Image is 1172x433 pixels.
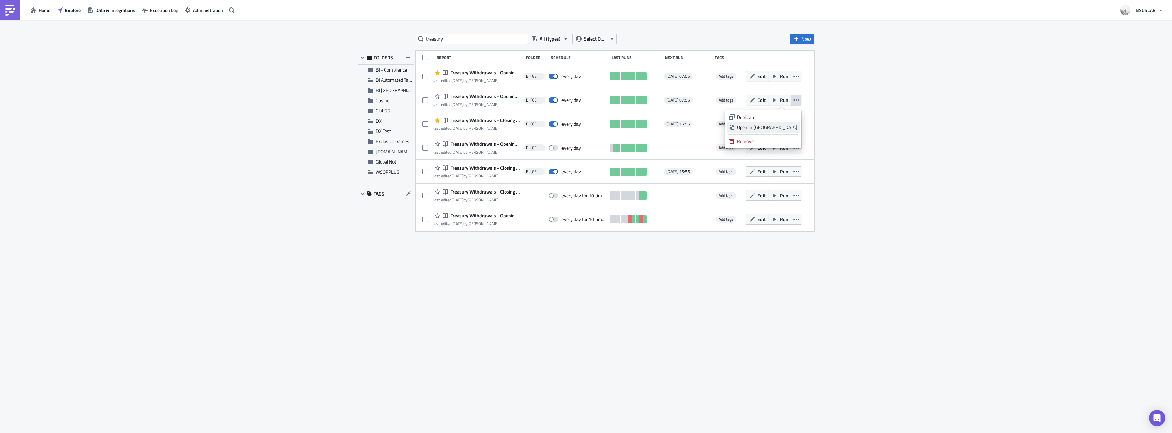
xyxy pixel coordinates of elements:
span: BI Toronto [526,121,542,127]
img: Avatar [1120,4,1131,16]
div: Open in [GEOGRAPHIC_DATA] [737,124,797,131]
span: Edit [757,192,766,199]
span: Casino [376,97,389,104]
span: Treasury Withdrawals - Closing (BI Test) [449,165,520,171]
span: New [801,35,811,43]
span: BI Automated Tableau Reporting [376,76,440,83]
span: [DATE] 15:55 [666,169,690,174]
span: BI Toronto [526,169,542,174]
span: Add tags [716,121,736,127]
span: Explore [65,6,81,14]
span: Edit [757,73,766,80]
button: Run [769,166,791,177]
span: Run [780,192,788,199]
button: All (types) [528,34,572,44]
span: Add tags [719,168,734,175]
span: [DATE] 07:55 [666,97,690,103]
span: [DATE] 15:55 [666,121,690,127]
div: Schedule [551,55,608,60]
time: 2025-07-11T20:51:23Z [451,125,463,132]
div: last edited by [PERSON_NAME] [433,221,520,226]
button: Execution Log [139,5,182,15]
div: every day for 10 times [561,192,606,199]
span: ClubGG [376,107,390,114]
span: DX [376,117,382,124]
time: 2025-07-11T20:50:27Z [451,101,463,108]
div: last edited by [PERSON_NAME] [433,126,520,131]
span: NSUSLAB [1136,6,1156,14]
time: 2025-04-17T21:07:19Z [451,220,463,227]
time: 2025-04-17T21:17:28Z [451,197,463,203]
span: BI Toronto [526,145,542,151]
span: BI - Compliance [376,66,407,73]
button: Run [769,95,791,105]
span: DX Test [376,127,391,135]
span: Add tags [719,192,734,199]
span: WSOPPLUS [376,168,399,175]
span: Global Noti [376,158,397,165]
div: last edited by [PERSON_NAME] [433,173,520,179]
span: Add tags [719,144,734,151]
span: Run [780,216,788,223]
span: Edit [757,96,766,104]
button: Edit [746,71,769,81]
div: last edited by [PERSON_NAME] [433,78,520,83]
span: Execution Log [150,6,178,14]
button: Select Owner [572,34,617,44]
div: Remove [737,138,797,145]
time: 2025-07-31T01:30:44Z [451,173,463,179]
span: Treasury Withdrawals - Closing (Team-Treasury) [449,117,520,123]
span: Add tags [716,216,736,223]
span: Add tags [716,73,736,80]
span: All (types) [540,35,560,43]
button: Run [769,71,791,81]
span: Home [38,6,50,14]
button: Administration [182,5,227,15]
button: Edit [746,190,769,201]
div: Report [437,55,523,60]
div: every day [561,97,581,103]
span: BI Toronto [526,97,542,103]
span: Run [780,168,788,175]
span: Select Owner [584,35,607,43]
a: Home [27,5,54,15]
div: Folder [526,55,548,60]
div: last edited by [PERSON_NAME] [433,102,520,107]
a: Explore [54,5,84,15]
div: last edited by [PERSON_NAME] [433,197,520,202]
span: Exclusive Games [376,138,410,145]
button: NSUSLAB [1116,3,1167,18]
div: Open Intercom Messenger [1149,410,1165,426]
span: Treasury Withdrawals - Opening (Team-Treasury) [449,69,520,76]
span: BI Toronto [376,87,425,94]
span: Add tags [719,121,734,127]
button: Run [769,190,791,201]
div: every day [561,73,581,79]
button: Edit [746,214,769,225]
span: Administration [193,6,223,14]
span: Add tags [716,97,736,104]
div: Next Run [665,55,712,60]
span: Edit [757,216,766,223]
span: GGPOKER.CA Noti [376,148,421,155]
span: BI Toronto [526,74,542,79]
button: Edit [746,95,769,105]
div: Tags [715,55,743,60]
span: Add tags [719,216,734,222]
div: Duplicate [737,114,797,121]
input: Search Reports [416,34,528,44]
div: last edited by [PERSON_NAME] [433,150,520,155]
span: FOLDERS [374,55,393,61]
button: Run [769,214,791,225]
div: Last Runs [612,55,662,60]
span: Add tags [719,73,734,79]
span: Add tags [719,97,734,103]
div: every day [561,169,581,175]
span: Run [780,73,788,80]
button: Data & Integrations [84,5,139,15]
span: Data & Integrations [95,6,135,14]
span: Treasury Withdrawals - Opening (BI Test) [449,93,520,99]
span: Edit [757,168,766,175]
